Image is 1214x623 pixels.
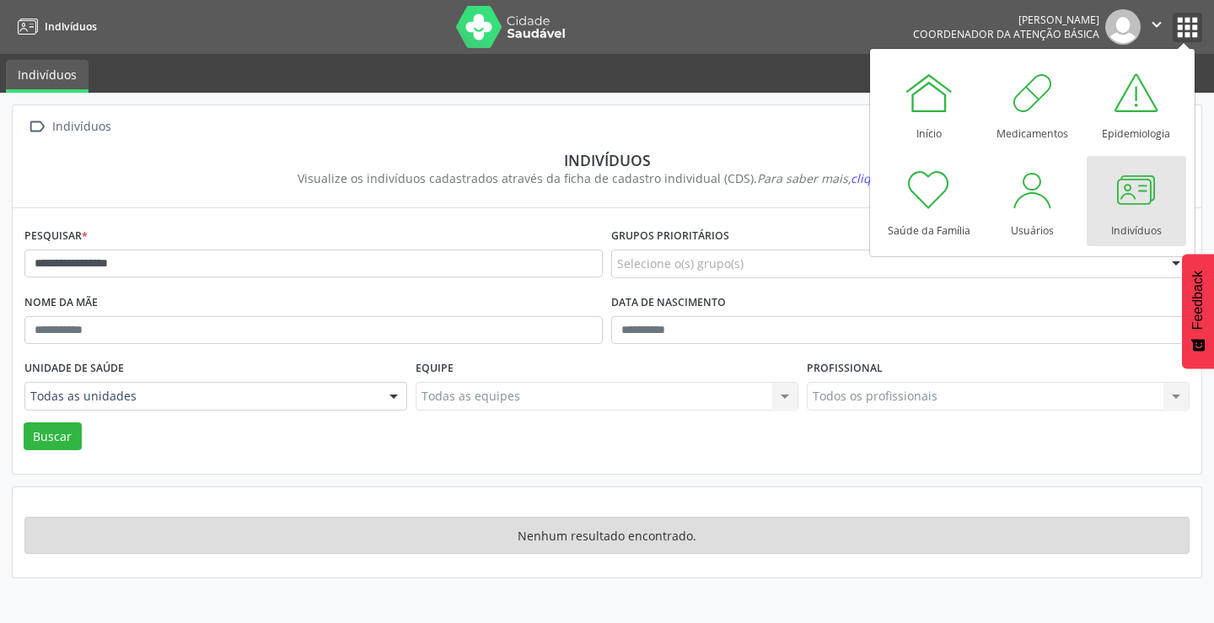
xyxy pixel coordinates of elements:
[24,290,98,316] label: Nome da mãe
[36,151,1178,169] div: Indivíduos
[12,13,97,40] a: Indivíduos
[416,356,454,382] label: Equipe
[851,170,917,186] span: clique aqui!
[1105,9,1141,45] img: img
[807,356,883,382] label: Profissional
[983,156,1082,246] a: Usuários
[1173,13,1202,42] button: apps
[611,290,726,316] label: Data de nascimento
[617,255,744,272] span: Selecione o(s) grupo(s)
[49,115,114,139] div: Indivíduos
[879,156,979,246] a: Saúde da Família
[913,13,1099,27] div: [PERSON_NAME]
[1141,9,1173,45] button: 
[1147,15,1166,34] i: 
[24,356,124,382] label: Unidade de saúde
[879,59,979,149] a: Início
[24,115,49,139] i: 
[1087,59,1186,149] a: Epidemiologia
[1087,156,1186,246] a: Indivíduos
[24,223,88,250] label: Pesquisar
[913,27,1099,41] span: Coordenador da Atenção Básica
[757,170,917,186] i: Para saber mais,
[1182,254,1214,368] button: Feedback - Mostrar pesquisa
[36,169,1178,187] div: Visualize os indivíduos cadastrados através da ficha de cadastro individual (CDS).
[611,223,729,250] label: Grupos prioritários
[1190,271,1206,330] span: Feedback
[24,115,114,139] a:  Indivíduos
[6,60,89,93] a: Indivíduos
[30,388,373,405] span: Todas as unidades
[45,19,97,34] span: Indivíduos
[983,59,1082,149] a: Medicamentos
[24,422,82,451] button: Buscar
[24,517,1190,554] div: Nenhum resultado encontrado.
